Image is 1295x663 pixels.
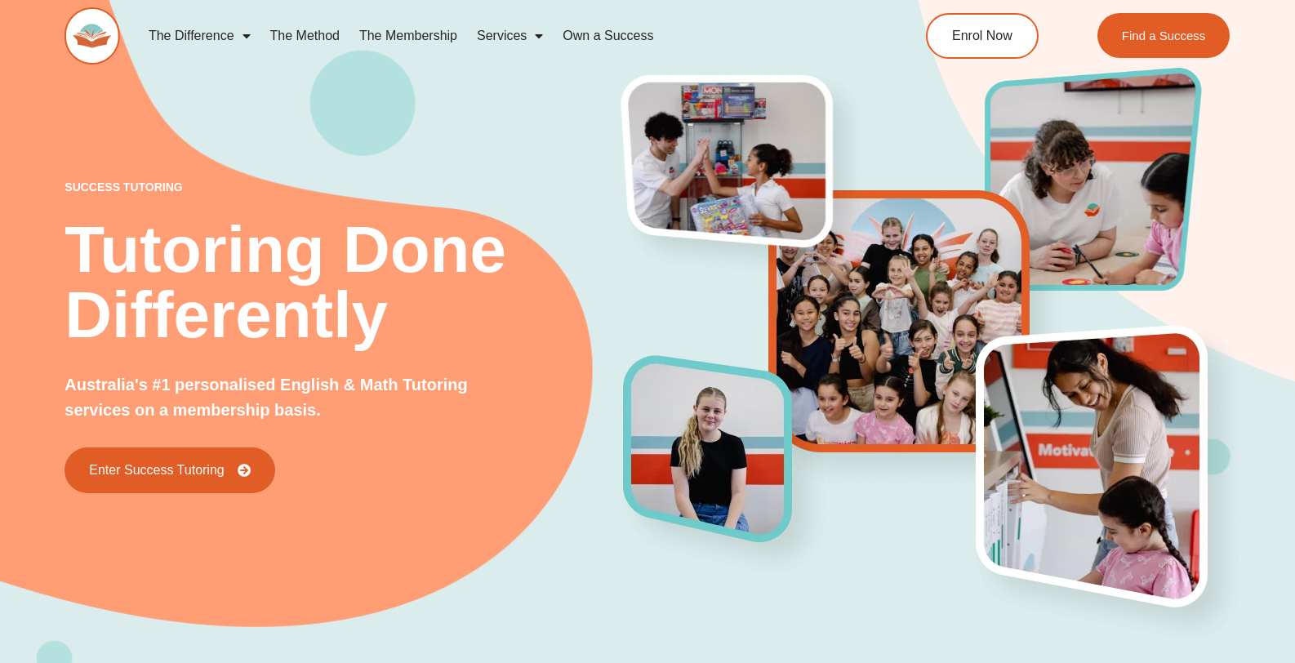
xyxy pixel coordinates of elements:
[1122,29,1206,42] span: Find a Success
[926,13,1039,59] a: Enrol Now
[553,17,663,55] a: Own a Success
[65,447,274,493] a: Enter Success Tutoring
[139,17,260,55] a: The Difference
[260,17,349,55] a: The Method
[1097,13,1230,58] a: Find a Success
[65,217,624,348] h2: Tutoring Done Differently
[952,29,1012,42] span: Enrol Now
[65,372,473,423] p: Australia's #1 personalised English & Math Tutoring services on a membership basis.
[139,17,860,55] nav: Menu
[467,17,553,55] a: Services
[65,181,624,193] p: success tutoring
[89,464,224,477] span: Enter Success Tutoring
[349,17,467,55] a: The Membership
